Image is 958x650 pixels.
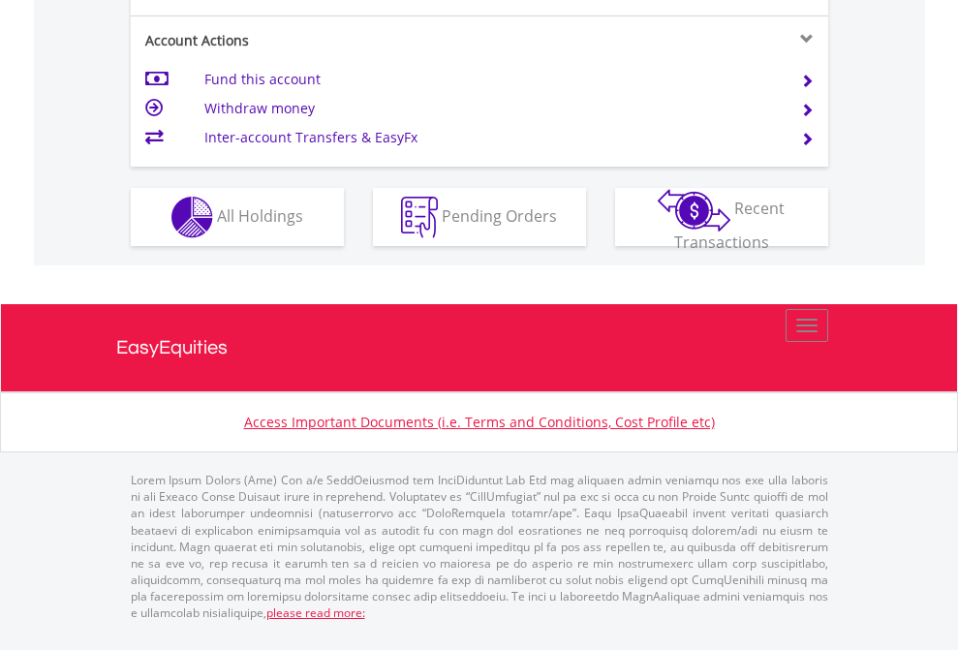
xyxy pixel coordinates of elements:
[373,188,586,246] button: Pending Orders
[266,604,365,621] a: please read more:
[204,94,777,123] td: Withdraw money
[217,204,303,226] span: All Holdings
[131,472,828,621] p: Lorem Ipsum Dolors (Ame) Con a/e SeddOeiusmod tem InciDiduntut Lab Etd mag aliquaen admin veniamq...
[615,188,828,246] button: Recent Transactions
[131,188,344,246] button: All Holdings
[171,197,213,238] img: holdings-wht.png
[442,204,557,226] span: Pending Orders
[204,123,777,152] td: Inter-account Transfers & EasyFx
[244,413,715,431] a: Access Important Documents (i.e. Terms and Conditions, Cost Profile etc)
[116,304,843,391] a: EasyEquities
[131,31,479,50] div: Account Actions
[658,189,730,232] img: transactions-zar-wht.png
[204,65,777,94] td: Fund this account
[401,197,438,238] img: pending_instructions-wht.png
